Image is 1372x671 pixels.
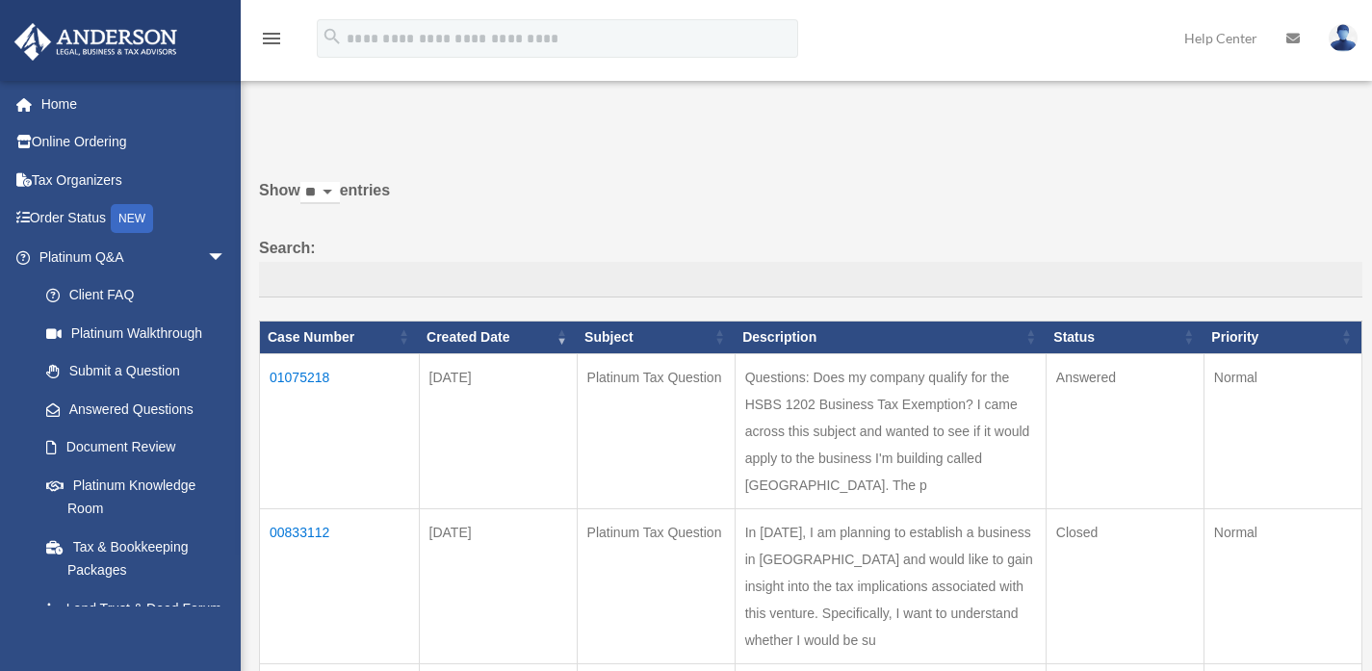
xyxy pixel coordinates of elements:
[1046,322,1204,354] th: Status: activate to sort column ascending
[1329,24,1358,52] img: User Pic
[1204,508,1361,663] td: Normal
[13,123,255,162] a: Online Ordering
[13,161,255,199] a: Tax Organizers
[577,353,735,508] td: Platinum Tax Question
[259,262,1362,298] input: Search:
[577,322,735,354] th: Subject: activate to sort column ascending
[13,238,246,276] a: Platinum Q&Aarrow_drop_down
[260,34,283,50] a: menu
[322,26,343,47] i: search
[207,238,246,277] span: arrow_drop_down
[27,314,246,352] a: Platinum Walkthrough
[13,85,255,123] a: Home
[27,466,246,528] a: Platinum Knowledge Room
[577,508,735,663] td: Platinum Tax Question
[27,276,246,315] a: Client FAQ
[735,353,1046,508] td: Questions: Does my company qualify for the HSBS 1202 Business Tax Exemption? I came across this s...
[27,428,246,467] a: Document Review
[300,182,340,204] select: Showentries
[259,177,1362,223] label: Show entries
[27,352,246,391] a: Submit a Question
[27,390,236,428] a: Answered Questions
[260,353,420,508] td: 01075218
[111,204,153,233] div: NEW
[1046,353,1204,508] td: Answered
[1204,353,1361,508] td: Normal
[419,322,577,354] th: Created Date: activate to sort column ascending
[419,353,577,508] td: [DATE]
[735,508,1046,663] td: In [DATE], I am planning to establish a business in [GEOGRAPHIC_DATA] and would like to gain insi...
[419,508,577,663] td: [DATE]
[259,235,1362,298] label: Search:
[735,322,1046,354] th: Description: activate to sort column ascending
[1204,322,1361,354] th: Priority: activate to sort column ascending
[260,508,420,663] td: 00833112
[27,589,246,628] a: Land Trust & Deed Forum
[27,528,246,589] a: Tax & Bookkeeping Packages
[9,23,183,61] img: Anderson Advisors Platinum Portal
[1046,508,1204,663] td: Closed
[260,27,283,50] i: menu
[260,322,420,354] th: Case Number: activate to sort column ascending
[13,199,255,239] a: Order StatusNEW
